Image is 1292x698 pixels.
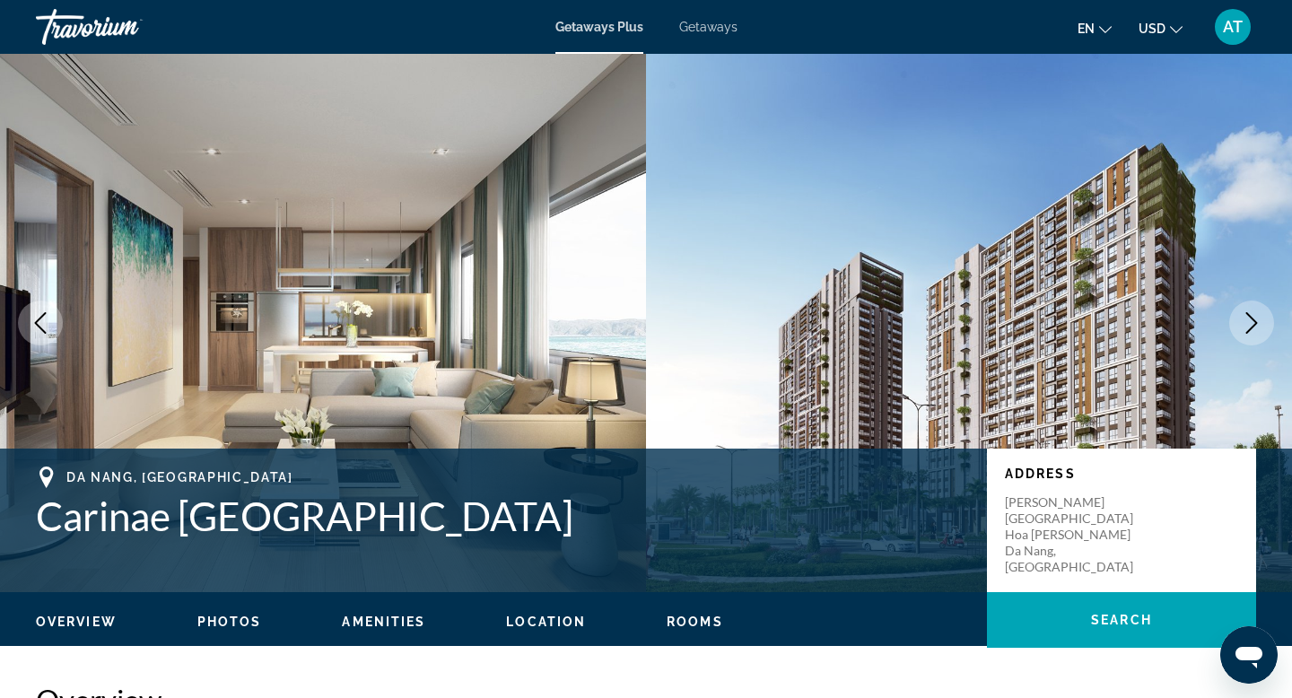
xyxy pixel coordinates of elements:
span: Rooms [667,615,723,629]
a: Getaways Plus [555,20,643,34]
p: Address [1005,467,1238,481]
span: Location [506,615,586,629]
button: Location [506,614,586,630]
span: Amenities [342,615,425,629]
span: Search [1091,613,1152,627]
button: Photos [197,614,262,630]
button: Change language [1078,15,1112,41]
button: Overview [36,614,117,630]
span: AT [1223,18,1243,36]
button: Rooms [667,614,723,630]
span: en [1078,22,1095,36]
button: Change currency [1139,15,1183,41]
p: [PERSON_NAME][GEOGRAPHIC_DATA] Hoa [PERSON_NAME] Da Nang, [GEOGRAPHIC_DATA] [1005,494,1148,575]
span: Da Nang, [GEOGRAPHIC_DATA] [66,470,293,484]
a: Travorium [36,4,215,50]
span: Overview [36,615,117,629]
iframe: Button to launch messaging window [1220,626,1278,684]
h1: Carinae [GEOGRAPHIC_DATA] [36,493,969,539]
span: USD [1139,22,1165,36]
button: Next image [1229,301,1274,345]
button: Previous image [18,301,63,345]
button: Search [987,592,1256,648]
button: User Menu [1209,8,1256,46]
span: Photos [197,615,262,629]
button: Amenities [342,614,425,630]
a: Getaways [679,20,738,34]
